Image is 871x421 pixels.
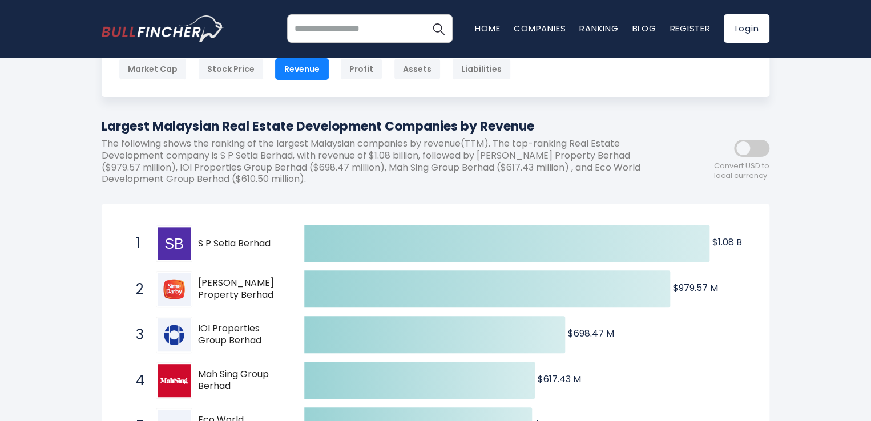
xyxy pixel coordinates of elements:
span: S P Setia Berhad [198,238,284,250]
img: IOI Properties Group Berhad [158,318,191,351]
div: Assets [394,58,441,80]
text: $698.47 M [568,327,614,340]
a: Home [475,22,500,34]
div: Profit [340,58,382,80]
span: Convert USD to local currency [714,161,769,181]
span: 2 [130,280,142,299]
a: Ranking [579,22,618,34]
div: Stock Price [198,58,264,80]
div: Revenue [275,58,329,80]
div: Liabilities [452,58,511,80]
span: 1 [130,234,142,253]
a: Login [724,14,769,43]
text: $1.08 B [712,236,742,249]
a: Companies [514,22,566,34]
text: $979.57 M [673,281,718,294]
img: Sime Darby Property Berhad [158,273,191,306]
a: Blog [632,22,656,34]
span: IOI Properties Group Berhad [198,323,284,347]
span: 3 [130,325,142,345]
span: 4 [130,371,142,390]
div: Market Cap [119,58,187,80]
text: $617.43 M [538,373,581,386]
img: S P Setia Berhad [158,227,191,260]
h1: Largest Malaysian Real Estate Development Companies by Revenue [102,117,667,136]
button: Search [424,14,453,43]
img: Mah Sing Group Berhad [158,364,191,397]
span: [PERSON_NAME] Property Berhad [198,277,284,301]
span: Mah Sing Group Berhad [198,369,284,392]
p: The following shows the ranking of the largest Malaysian companies by revenue(TTM). The top-ranki... [102,138,667,185]
a: Register [670,22,710,34]
img: bullfincher logo [102,15,224,42]
a: Go to homepage [102,15,224,42]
